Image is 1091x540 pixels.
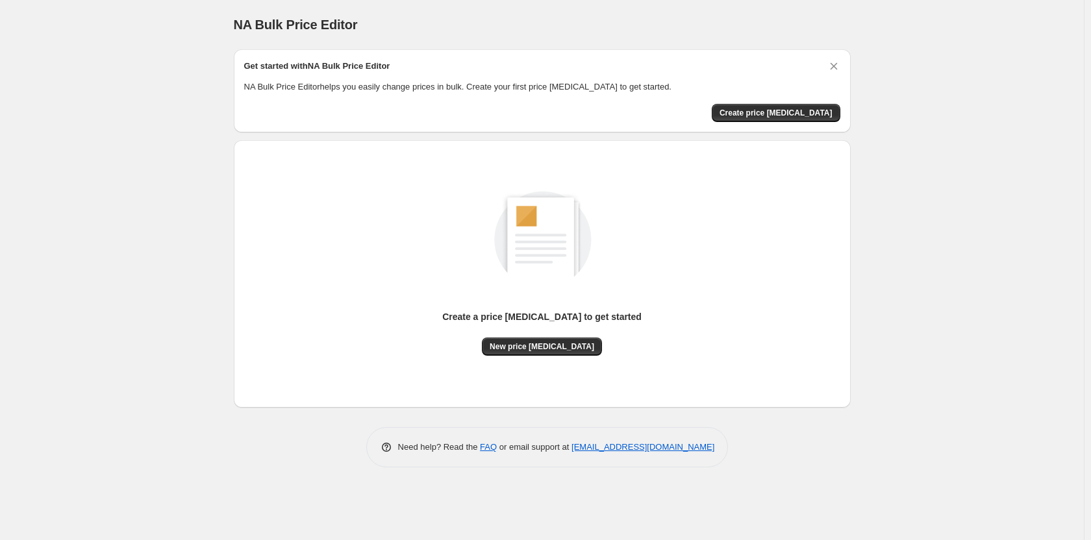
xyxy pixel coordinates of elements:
button: Create price change job [712,104,840,122]
p: Create a price [MEDICAL_DATA] to get started [442,310,642,323]
a: FAQ [480,442,497,452]
span: NA Bulk Price Editor [234,18,358,32]
span: Need help? Read the [398,442,481,452]
span: or email support at [497,442,571,452]
button: New price [MEDICAL_DATA] [482,337,602,356]
span: Create price [MEDICAL_DATA] [720,108,833,118]
h2: Get started with NA Bulk Price Editor [244,60,390,73]
span: New price [MEDICAL_DATA] [490,341,594,352]
a: [EMAIL_ADDRESS][DOMAIN_NAME] [571,442,714,452]
button: Dismiss card [827,60,840,73]
p: NA Bulk Price Editor helps you easily change prices in bulk. Create your first price [MEDICAL_DAT... [244,80,840,93]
